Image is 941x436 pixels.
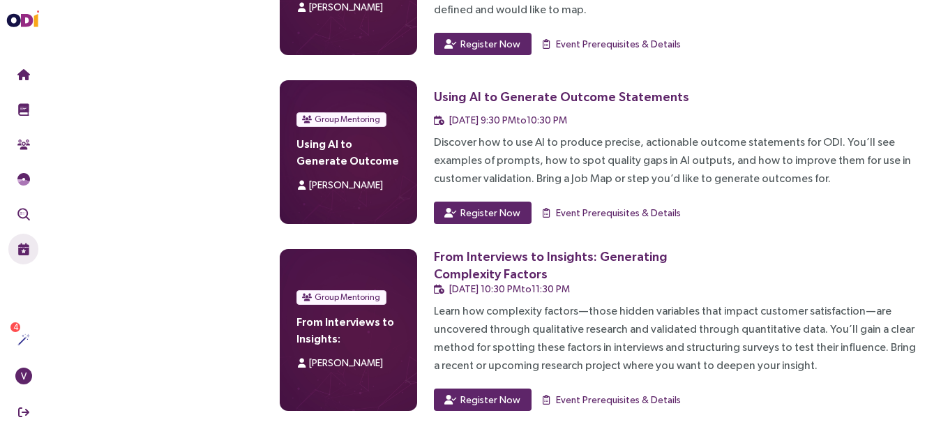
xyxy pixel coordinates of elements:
[8,94,38,125] button: Training
[13,322,18,332] span: 4
[17,208,30,220] img: Outcome Validation
[8,234,38,264] button: Live Events
[556,205,681,220] span: Event Prerequisites & Details
[434,88,689,105] div: Using AI to Generate Outcome Statements
[309,1,383,13] span: [PERSON_NAME]
[8,324,38,355] button: Actions
[17,333,30,346] img: Actions
[540,33,682,55] button: Event Prerequisites & Details
[540,202,682,224] button: Event Prerequisites & Details
[309,179,383,190] span: [PERSON_NAME]
[17,243,30,255] img: Live Events
[21,368,27,384] span: V
[556,36,681,52] span: Event Prerequisites & Details
[434,389,532,411] button: Register Now
[8,164,38,195] button: Needs Framework
[8,129,38,160] button: Community
[434,133,919,188] div: Discover how to use AI to produce precise, actionable outcome statements for ODI. You’ll see exam...
[460,392,520,407] span: Register Now
[460,205,520,220] span: Register Now
[434,302,919,375] div: Learn how complexity factors—those hidden variables that impact customer satisfaction—are uncover...
[17,173,30,186] img: JTBD Needs Framework
[17,138,30,151] img: Community
[449,283,570,294] span: [DATE] 10:30 PM to 11:30 PM
[434,248,719,283] div: From Interviews to Insights: Generating Complexity Factors
[296,135,400,169] h4: Using AI to Generate Outcome Statements
[8,397,38,428] button: Sign Out
[315,290,380,304] span: Group Mentoring
[296,313,400,347] h4: From Interviews to Insights: Generating Complexity Factors
[460,36,520,52] span: Register Now
[556,392,681,407] span: Event Prerequisites & Details
[315,112,380,126] span: Group Mentoring
[8,199,38,230] button: Outcome Validation
[8,361,38,391] button: V
[17,103,30,116] img: Training
[309,357,383,368] span: [PERSON_NAME]
[8,59,38,90] button: Home
[10,322,20,332] sup: 4
[540,389,682,411] button: Event Prerequisites & Details
[434,202,532,224] button: Register Now
[434,33,532,55] button: Register Now
[449,114,567,126] span: [DATE] 9:30 PM to 10:30 PM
